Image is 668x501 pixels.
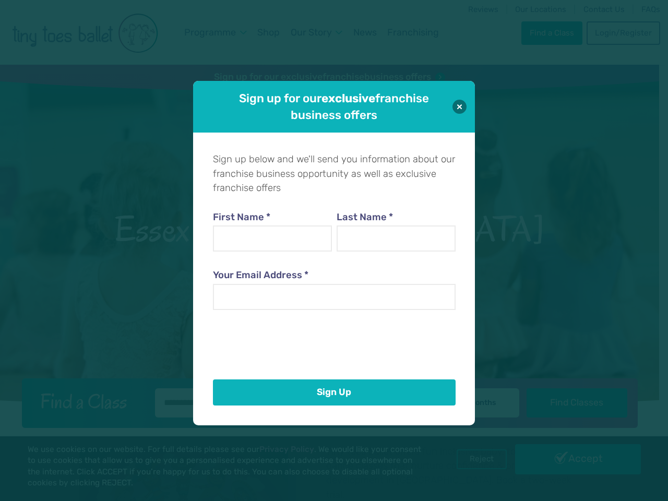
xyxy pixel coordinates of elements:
[213,268,455,283] label: Your Email Address *
[222,90,446,123] h1: Sign up for our franchise business offers
[321,91,375,105] strong: exclusive
[213,379,455,406] button: Sign Up
[213,322,372,363] iframe: reCAPTCHA
[337,210,456,225] label: Last Name *
[213,210,332,225] label: First Name *
[213,152,455,196] p: Sign up below and we'll send you information about our franchise business opportunity as well as ...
